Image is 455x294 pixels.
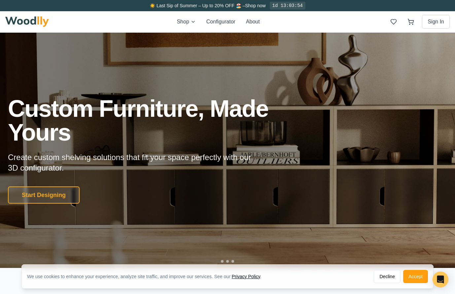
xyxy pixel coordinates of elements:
[8,97,304,144] h1: Custom Furniture, Made Yours
[5,16,49,27] img: Woodlly
[422,15,450,29] button: Sign In
[177,18,195,26] button: Shop
[433,272,448,287] div: Open Intercom Messenger
[232,274,260,279] a: Privacy Policy
[374,270,401,283] button: Decline
[246,18,260,26] button: About
[245,3,265,8] a: Shop now
[206,18,235,26] button: Configurator
[150,3,245,8] span: ☀️ Last Sip of Summer – Up to 20% OFF 🏖️ –
[8,186,80,204] button: Start Designing
[270,2,305,10] div: 1d 13:03:54
[8,152,262,173] p: Create custom shelving solutions that fit your space perfectly with our 3D configurator.
[27,273,267,280] div: We use cookies to enhance your experience, analyze site traffic, and improve our services. See our .
[403,270,428,283] button: Accept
